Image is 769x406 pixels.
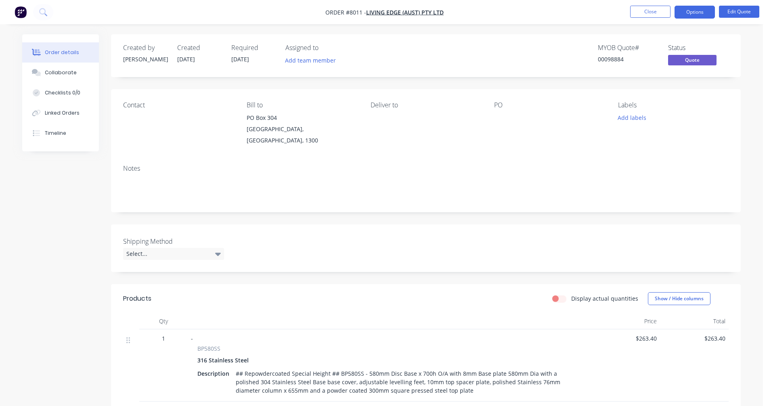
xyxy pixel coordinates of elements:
[325,8,366,16] span: Order #8011 -
[123,165,729,172] div: Notes
[123,248,224,260] div: Select...
[598,44,658,52] div: MYOB Quote #
[197,344,220,353] span: BP580SS
[247,112,357,146] div: PO Box 304[GEOGRAPHIC_DATA], [GEOGRAPHIC_DATA], 1300
[123,294,151,303] div: Products
[45,130,66,137] div: Timeline
[45,49,79,56] div: Order details
[22,103,99,123] button: Linked Orders
[197,368,233,379] div: Description
[247,101,357,109] div: Bill to
[177,44,222,52] div: Created
[663,334,725,343] span: $263.40
[595,334,657,343] span: $263.40
[285,55,340,66] button: Add team member
[494,101,605,109] div: PO
[630,6,671,18] button: Close
[285,44,366,52] div: Assigned to
[231,44,276,52] div: Required
[45,89,80,96] div: Checklists 0/0
[719,6,759,18] button: Edit Quote
[231,55,249,63] span: [DATE]
[22,83,99,103] button: Checklists 0/0
[668,44,729,52] div: Status
[45,69,77,76] div: Collaborate
[123,44,168,52] div: Created by
[139,313,188,329] div: Qty
[668,55,717,67] button: Quote
[618,101,729,109] div: Labels
[191,335,193,342] span: -
[177,55,195,63] span: [DATE]
[281,55,340,66] button: Add team member
[45,109,80,117] div: Linked Orders
[123,236,224,246] label: Shipping Method
[613,112,650,123] button: Add labels
[22,63,99,83] button: Collaborate
[675,6,715,19] button: Options
[15,6,27,18] img: Factory
[22,42,99,63] button: Order details
[233,368,582,396] div: ## Repowdercoated Special Height ## BP580SS - 580mm Disc Base x 700h O/A with 8mm Base plate 580m...
[366,8,444,16] a: Living Edge (Aust) Pty Ltd
[123,55,168,63] div: [PERSON_NAME]
[668,55,717,65] span: Quote
[591,313,660,329] div: Price
[598,55,658,63] div: 00098884
[22,123,99,143] button: Timeline
[660,313,729,329] div: Total
[162,334,165,343] span: 1
[197,354,252,366] div: 316 Stainless Steel
[371,101,481,109] div: Deliver to
[571,294,638,303] label: Display actual quantities
[247,123,357,146] div: [GEOGRAPHIC_DATA], [GEOGRAPHIC_DATA], 1300
[247,112,357,123] div: PO Box 304
[123,101,234,109] div: Contact
[648,292,710,305] button: Show / Hide columns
